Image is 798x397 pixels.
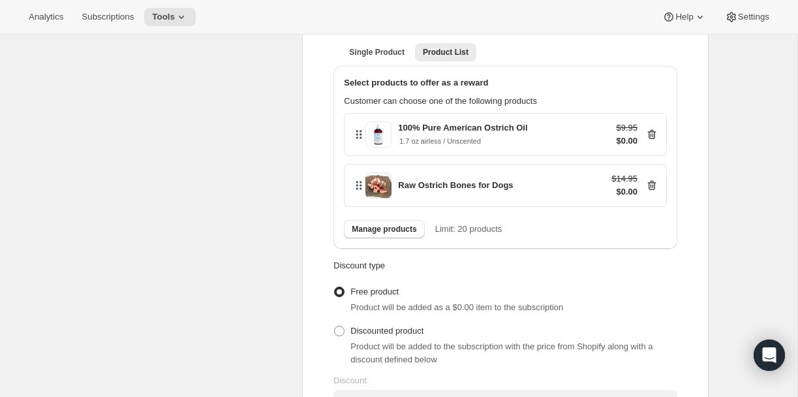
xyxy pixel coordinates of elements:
[144,8,196,26] button: Tools
[350,326,423,336] span: Discounted product
[344,76,667,89] h3: Select products to offer as a reward
[21,8,71,26] button: Analytics
[350,302,563,312] span: Product will be added as a $0.00 item to the subscription
[654,8,714,26] button: Help
[398,121,527,135] div: 100% Pure American Ostrich Oil
[616,135,637,148] div: $0.00
[616,121,637,135] div: $9.95
[333,375,367,385] span: Discount
[435,223,502,236] p: Limit: 20 products
[399,137,481,145] small: 1.7 oz airless / Unscented
[754,340,785,371] div: Open Intercom Messenger
[415,43,476,61] button: Product List
[365,172,391,198] img: Raw Ostrich Bones for Dogs
[738,12,769,22] span: Settings
[341,43,412,61] button: Single Product
[333,66,677,249] div: Product List
[611,172,637,185] div: $14.95
[152,12,175,22] span: Tools
[352,224,416,234] span: Manage products
[423,47,468,57] span: Product List
[365,121,391,148] img: 100% Pure American Ostrich Oil
[349,47,405,57] span: Single Product
[344,220,424,238] button: Manage products
[611,185,637,198] div: $0.00
[398,179,513,192] div: Raw Ostrich Bones for Dogs
[344,95,667,108] p: Customer can choose one of the following products
[717,8,777,26] button: Settings
[29,12,63,22] span: Analytics
[333,259,677,272] p: Discount type
[675,12,693,22] span: Help
[82,12,134,22] span: Subscriptions
[350,341,652,364] span: Product will be added to the subscription with the price from Shopify along with a discount defin...
[350,287,399,296] span: Free product
[74,8,142,26] button: Subscriptions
